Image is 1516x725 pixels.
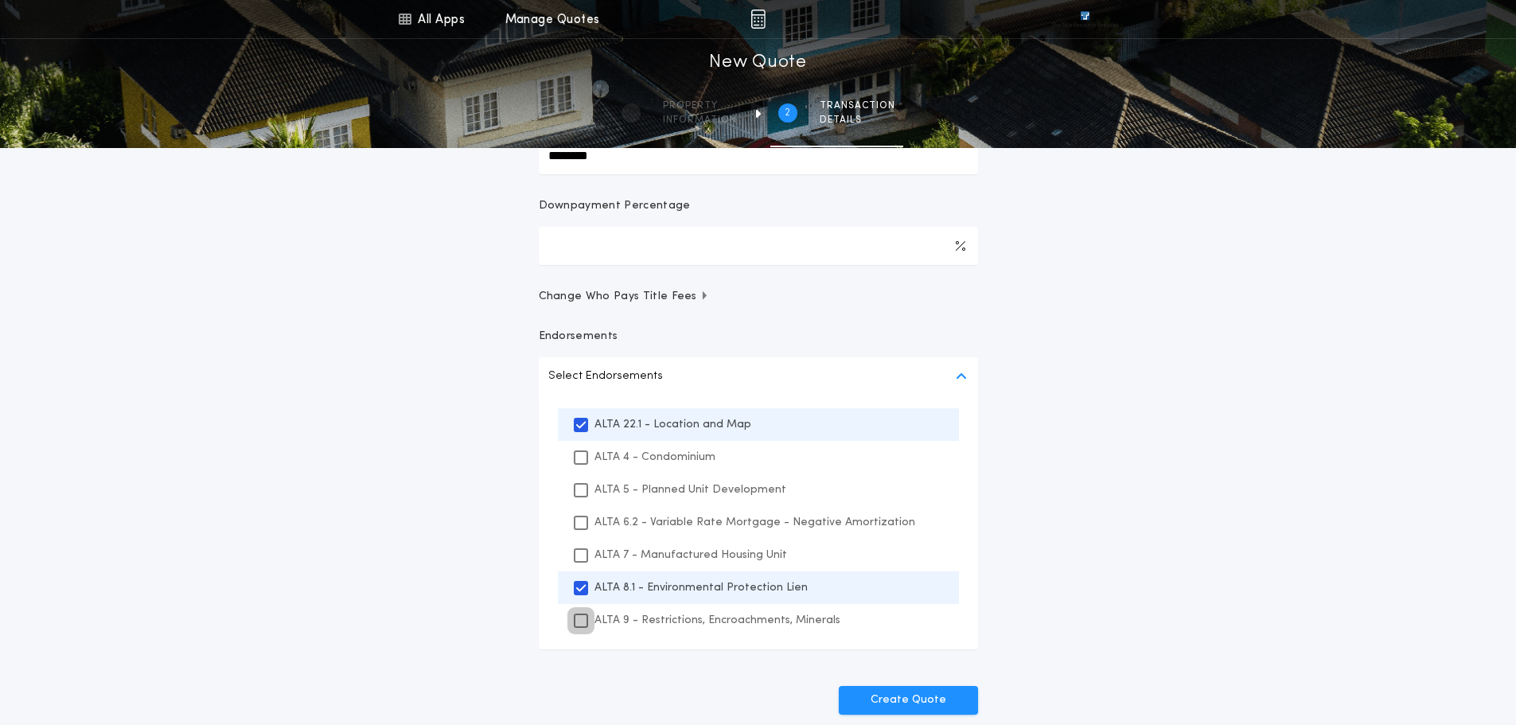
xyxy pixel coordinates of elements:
p: ALTA 6.2 - Variable Rate Mortgage - Negative Amortization [594,514,915,531]
span: information [663,114,737,127]
p: Endorsements [539,329,978,345]
p: ALTA 22.1 - Location and Map [594,416,751,433]
button: Select Endorsements [539,357,978,396]
img: vs-icon [1051,11,1118,27]
p: ALTA 8.1 - Environmental Protection Lien [594,579,808,596]
span: details [820,114,895,127]
h1: New Quote [709,50,806,76]
input: New Loan Amount [539,136,978,174]
img: img [750,10,766,29]
p: ALTA 5 - Planned Unit Development [594,481,786,498]
button: Change Who Pays Title Fees [539,289,978,305]
p: Select Endorsements [548,367,663,386]
h2: 2 [785,107,790,119]
p: Downpayment Percentage [539,198,691,214]
input: Downpayment Percentage [539,227,978,265]
ul: Select Endorsements [539,396,978,649]
span: Property [663,99,737,112]
span: Transaction [820,99,895,112]
p: ALTA 4 - Condominium [594,449,715,466]
p: ALTA 7 - Manufactured Housing Unit [594,547,787,563]
p: ALTA 9 - Restrictions, Encroachments, Minerals [594,612,840,629]
span: Change Who Pays Title Fees [539,289,710,305]
button: Create Quote [839,686,978,715]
